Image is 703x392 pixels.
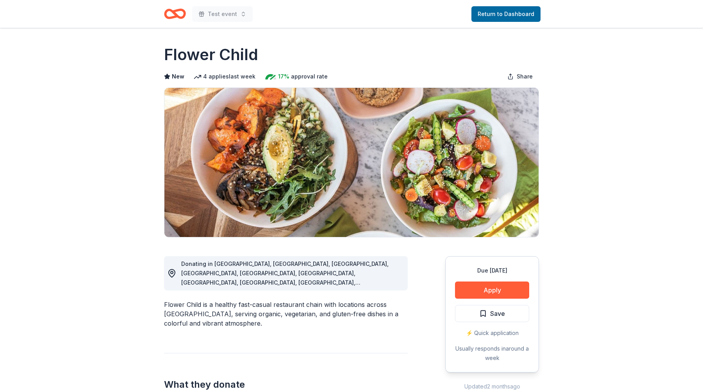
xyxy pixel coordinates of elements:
[455,282,529,299] button: Apply
[455,344,529,363] div: Usually responds in around a week
[194,72,255,81] div: 4 applies last week
[164,88,539,237] img: Image for Flower Child
[445,382,539,391] div: Updated 2 months ago
[455,305,529,322] button: Save
[490,308,505,319] span: Save
[455,266,529,275] div: Due [DATE]
[172,72,184,81] span: New
[517,72,533,81] span: Share
[164,300,408,328] div: Flower Child is a healthy fast-casual restaurant chain with locations across [GEOGRAPHIC_DATA], s...
[208,9,237,19] span: Test event
[181,260,389,295] span: Donating in [GEOGRAPHIC_DATA], [GEOGRAPHIC_DATA], [GEOGRAPHIC_DATA], [GEOGRAPHIC_DATA], [GEOGRAPH...
[164,5,186,23] a: Home
[455,328,529,338] div: ⚡️ Quick application
[164,44,258,66] h1: Flower Child
[471,6,541,22] a: Return to Dashboard
[278,72,289,81] span: 17%
[501,69,539,84] button: Share
[192,6,253,22] button: Test event
[164,378,408,391] h2: What they donate
[291,72,328,81] span: approval rate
